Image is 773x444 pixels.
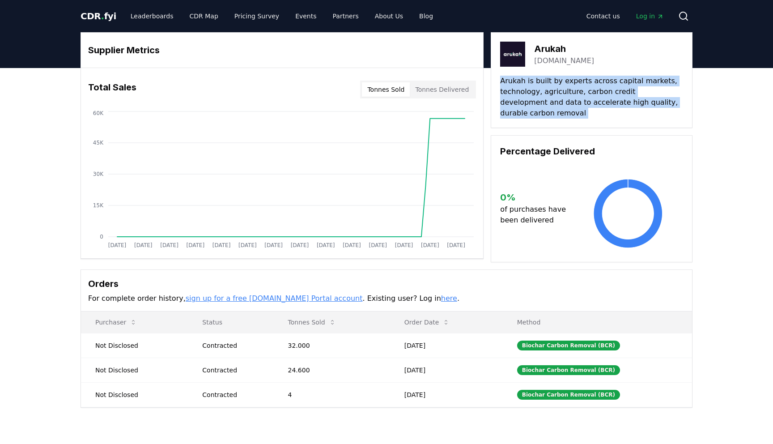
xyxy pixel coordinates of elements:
td: [DATE] [390,358,503,382]
p: Status [195,318,266,327]
h3: Percentage Delivered [500,145,683,158]
tspan: 15K [93,202,104,209]
div: Contracted [202,366,266,375]
a: About Us [368,8,410,24]
nav: Main [123,8,440,24]
a: [DOMAIN_NAME] [534,55,594,66]
td: 32.000 [274,333,390,358]
h3: Total Sales [88,81,136,98]
p: of purchases have been delivered [500,204,573,226]
td: [DATE] [390,333,503,358]
a: Log in [629,8,671,24]
tspan: [DATE] [264,242,283,248]
tspan: 60K [93,110,104,116]
tspan: [DATE] [369,242,387,248]
a: Partners [326,8,366,24]
p: Arukah is built by experts across capital markets, technology, agriculture, carbon credit develop... [500,76,683,119]
button: Tonnes Delivered [410,82,474,97]
h3: Arukah [534,42,594,55]
td: 24.600 [274,358,390,382]
p: For complete order history, . Existing user? Log in . [88,293,685,304]
tspan: 45K [93,140,104,146]
tspan: [DATE] [421,242,439,248]
span: . [101,11,104,21]
button: Purchaser [88,313,144,331]
p: Method [510,318,685,327]
tspan: [DATE] [447,242,465,248]
h3: Supplier Metrics [88,43,476,57]
img: Arukah-logo [500,42,525,67]
span: Log in [636,12,664,21]
div: Biochar Carbon Removal (BCR) [517,390,620,400]
button: Tonnes Sold [362,82,410,97]
tspan: [DATE] [212,242,231,248]
td: Not Disclosed [81,333,188,358]
a: Events [288,8,323,24]
a: Leaderboards [123,8,181,24]
div: Contracted [202,390,266,399]
a: CDR.fyi [81,10,116,22]
span: CDR fyi [81,11,116,21]
a: Pricing Survey [227,8,286,24]
h3: 0 % [500,191,573,204]
td: Not Disclosed [81,382,188,407]
button: Tonnes Sold [281,313,343,331]
button: Order Date [397,313,457,331]
tspan: [DATE] [395,242,413,248]
tspan: [DATE] [108,242,127,248]
nav: Main [579,8,671,24]
tspan: 0 [100,234,103,240]
h3: Orders [88,277,685,290]
a: sign up for a free [DOMAIN_NAME] Portal account [186,294,363,303]
a: here [441,294,457,303]
tspan: [DATE] [238,242,257,248]
tspan: [DATE] [187,242,205,248]
td: 4 [274,382,390,407]
tspan: 30K [93,171,104,177]
tspan: [DATE] [134,242,153,248]
div: Biochar Carbon Removal (BCR) [517,365,620,375]
a: Blog [412,8,440,24]
td: [DATE] [390,382,503,407]
a: Contact us [579,8,627,24]
td: Not Disclosed [81,358,188,382]
tspan: [DATE] [343,242,361,248]
div: Contracted [202,341,266,350]
a: CDR Map [183,8,225,24]
tspan: [DATE] [317,242,335,248]
tspan: [DATE] [160,242,178,248]
div: Biochar Carbon Removal (BCR) [517,341,620,350]
tspan: [DATE] [291,242,309,248]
